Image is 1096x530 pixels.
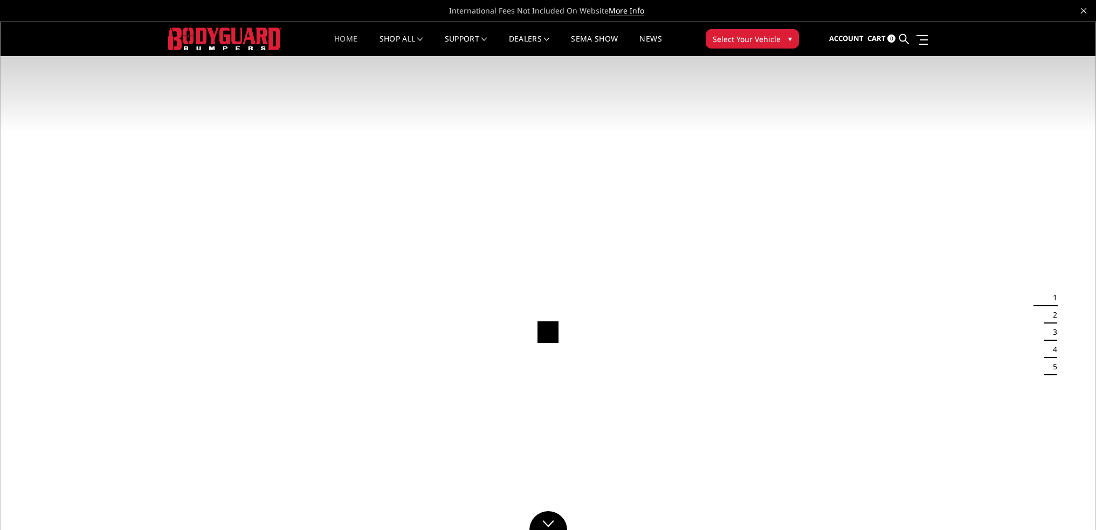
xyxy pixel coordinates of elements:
[168,27,281,50] img: BODYGUARD BUMPERS
[380,35,423,56] a: shop all
[788,33,792,44] span: ▾
[867,33,886,43] span: Cart
[867,24,895,53] a: Cart 0
[829,33,864,43] span: Account
[1046,323,1057,341] button: 3 of 5
[609,5,644,16] a: More Info
[639,35,661,56] a: News
[706,29,799,49] button: Select Your Vehicle
[1046,289,1057,306] button: 1 of 5
[829,24,864,53] a: Account
[1046,306,1057,323] button: 2 of 5
[571,35,618,56] a: SEMA Show
[445,35,487,56] a: Support
[1046,341,1057,358] button: 4 of 5
[713,33,781,45] span: Select Your Vehicle
[887,35,895,43] span: 0
[334,35,357,56] a: Home
[529,511,567,530] a: Click to Down
[509,35,550,56] a: Dealers
[1046,358,1057,375] button: 5 of 5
